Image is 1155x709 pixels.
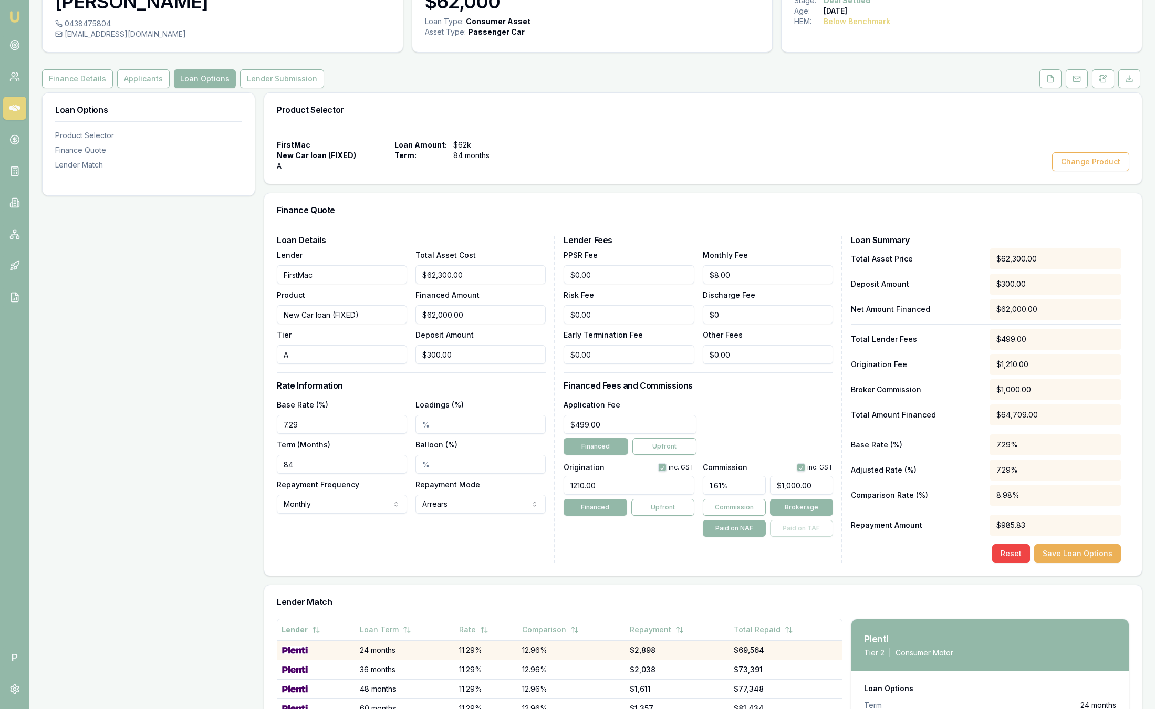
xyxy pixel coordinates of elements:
[703,305,833,324] input: $
[797,463,833,472] div: inc. GST
[990,379,1121,400] div: $1,000.00
[277,290,305,299] label: Product
[425,27,466,37] div: Asset Type :
[564,438,628,455] button: Financed
[115,69,172,88] a: Applicants
[564,345,694,364] input: $
[703,520,766,537] button: Paid on NAF
[415,455,546,474] input: %
[240,69,324,88] button: Lender Submission
[518,679,626,698] td: 12.96%
[356,679,455,698] td: 48 months
[522,620,579,639] button: Comparison
[277,106,1129,114] h3: Product Selector
[794,16,824,27] div: HEM:
[564,400,620,409] label: Application Fee
[990,434,1121,455] div: 7.29%
[824,16,890,27] div: Below Benchmark
[851,520,982,530] p: Repayment Amount
[564,290,594,299] label: Risk Fee
[356,660,455,679] td: 36 months
[277,236,546,244] h3: Loan Details
[992,544,1030,563] button: Reset
[564,236,833,244] h3: Lender Fees
[415,440,457,449] label: Balloon (%)
[415,480,480,489] label: Repayment Mode
[564,265,694,284] input: $
[851,465,982,475] p: Adjusted Rate (%)
[453,150,508,161] span: 84 months
[851,384,982,395] p: Broker Commission
[455,640,517,660] td: 11.29%
[415,290,480,299] label: Financed Amount
[564,415,696,434] input: $
[172,69,238,88] a: Loan Options
[415,330,474,339] label: Deposit Amount
[415,345,546,364] input: $
[564,251,598,259] label: PPSR Fee
[415,251,476,259] label: Total Asset Cost
[282,646,308,654] img: Plenti
[564,464,605,471] label: Origination
[990,248,1121,269] div: $62,300.00
[415,265,546,284] input: $
[990,329,1121,350] div: $499.00
[851,410,982,420] p: Total Amount Financed
[990,274,1121,295] div: $300.00
[703,499,766,516] button: Commission
[889,648,891,658] span: |
[455,660,517,679] td: 11.29%
[990,404,1121,425] div: $64,709.00
[518,660,626,679] td: 12.96%
[703,251,748,259] label: Monthly Fee
[851,279,982,289] p: Deposit Amount
[55,18,390,29] div: 0438475804
[851,236,1121,244] h3: Loan Summary
[703,265,833,284] input: $
[990,485,1121,506] div: 8.98%
[277,150,356,161] span: New Car loan (FIXED)
[703,330,743,339] label: Other Fees
[824,6,847,16] div: [DATE]
[277,381,546,390] h3: Rate Information
[990,515,1121,536] div: $985.83
[459,620,488,639] button: Rate
[851,304,982,315] p: Net Amount Financed
[734,645,838,655] div: $69,564
[851,334,982,345] p: Total Lender Fees
[277,206,1129,214] h3: Finance Quote
[990,460,1121,481] div: 7.29%
[564,381,833,390] h3: Financed Fees and Commissions
[55,29,390,39] div: [EMAIL_ADDRESS][DOMAIN_NAME]
[851,359,982,370] p: Origination Fee
[455,679,517,698] td: 11.29%
[42,69,113,88] button: Finance Details
[631,499,694,516] button: Upfront
[518,640,626,660] td: 12.96%
[703,464,747,471] label: Commission
[453,140,508,150] span: $62k
[851,490,982,501] p: Comparison Rate (%)
[630,620,684,639] button: Repayment
[564,305,694,324] input: $
[238,69,326,88] a: Lender Submission
[282,620,320,639] button: Lender
[282,685,308,693] img: Plenti
[632,438,696,455] button: Upfront
[282,665,308,674] img: Plenti
[1052,152,1129,171] button: Change Product
[55,106,242,114] h3: Loan Options
[630,684,725,694] div: $1,611
[468,27,525,37] div: Passenger Car
[770,499,833,516] button: Brokerage
[277,480,359,489] label: Repayment Frequency
[394,150,447,161] span: Term:
[1034,544,1121,563] button: Save Loan Options
[277,400,328,409] label: Base Rate (%)
[425,16,464,27] div: Loan Type:
[415,415,546,434] input: %
[703,476,766,495] input: %
[896,648,953,658] span: Consumer Motor
[415,400,464,409] label: Loadings (%)
[851,440,982,450] p: Base Rate (%)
